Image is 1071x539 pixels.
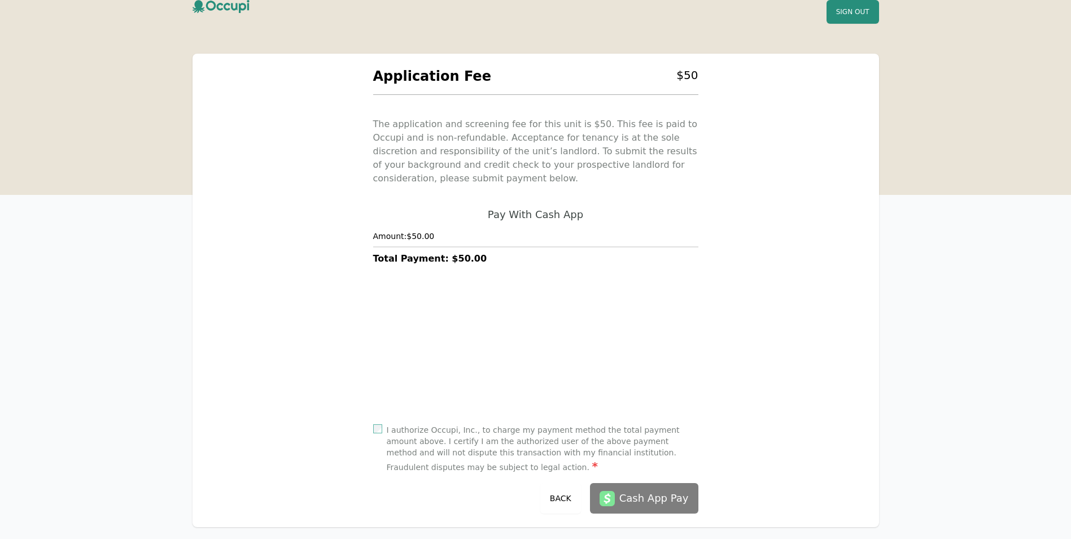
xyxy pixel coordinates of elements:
h4: Amount: $50.00 [373,231,698,242]
iframe: Secure payment input frame [371,281,701,413]
h2: Pay With Cash App [488,208,583,221]
h2: Application Fee [373,67,491,85]
h2: $ 50 [676,67,698,85]
h3: Total Payment: $50.00 [373,252,698,266]
label: I authorize Occupi, Inc., to charge my payment method the total payment amount above. I certify I... [387,424,698,474]
button: Back [540,483,581,514]
p: The application and screening fee for this unit is $ 50 . This fee is paid to Occupi and is non-r... [373,118,698,185]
